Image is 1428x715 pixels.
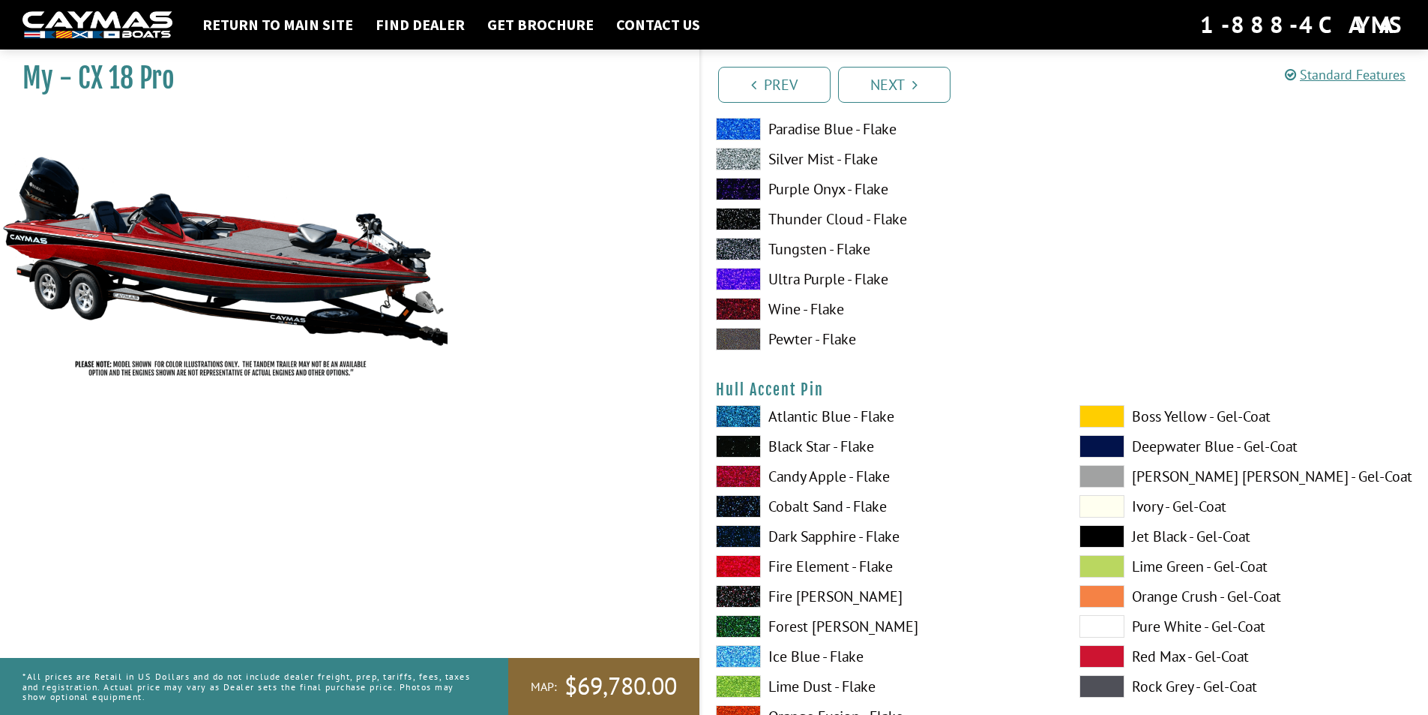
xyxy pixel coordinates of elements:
[716,675,1049,698] label: Lime Dust - Flake
[480,15,601,35] a: Get Brochure
[1079,495,1413,518] label: Ivory - Gel-Coat
[368,15,472,35] a: Find Dealer
[1200,8,1406,41] div: 1-888-4CAYMAS
[609,15,708,35] a: Contact Us
[716,148,1049,170] label: Silver Mist - Flake
[1079,405,1413,428] label: Boss Yellow - Gel-Coat
[1079,435,1413,458] label: Deepwater Blue - Gel-Coat
[1079,645,1413,668] label: Red Max - Gel-Coat
[716,268,1049,290] label: Ultra Purple - Flake
[1079,675,1413,698] label: Rock Grey - Gel-Coat
[716,118,1049,140] label: Paradise Blue - Flake
[716,495,1049,518] label: Cobalt Sand - Flake
[716,435,1049,458] label: Black Star - Flake
[716,405,1049,428] label: Atlantic Blue - Flake
[1079,465,1413,488] label: [PERSON_NAME] [PERSON_NAME] - Gel-Coat
[716,645,1049,668] label: Ice Blue - Flake
[718,67,831,103] a: Prev
[716,380,1414,399] h4: Hull Accent Pin
[564,671,677,702] span: $69,780.00
[838,67,951,103] a: Next
[508,658,699,715] a: MAP:$69,780.00
[195,15,361,35] a: Return to main site
[22,11,172,39] img: white-logo-c9c8dbefe5ff5ceceb0f0178aa75bf4bb51f6bca0971e226c86eb53dfe498488.png
[716,298,1049,320] label: Wine - Flake
[716,328,1049,350] label: Pewter - Flake
[531,679,557,695] span: MAP:
[1285,66,1406,83] a: Standard Features
[716,178,1049,200] label: Purple Onyx - Flake
[716,525,1049,548] label: Dark Sapphire - Flake
[1079,555,1413,578] label: Lime Green - Gel-Coat
[716,615,1049,638] label: Forest [PERSON_NAME]
[22,62,662,95] h1: My - CX 18 Pro
[716,555,1049,578] label: Fire Element - Flake
[1079,615,1413,638] label: Pure White - Gel-Coat
[716,238,1049,260] label: Tungsten - Flake
[716,585,1049,608] label: Fire [PERSON_NAME]
[716,208,1049,230] label: Thunder Cloud - Flake
[1079,585,1413,608] label: Orange Crush - Gel-Coat
[22,664,475,709] p: *All prices are Retail in US Dollars and do not include dealer freight, prep, tariffs, fees, taxe...
[1079,525,1413,548] label: Jet Black - Gel-Coat
[716,465,1049,488] label: Candy Apple - Flake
